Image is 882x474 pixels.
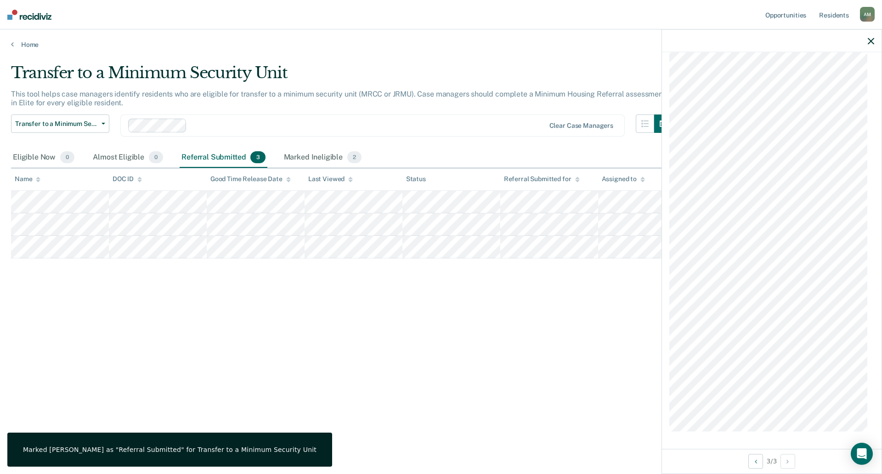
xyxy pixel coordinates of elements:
button: Previous Opportunity [748,454,763,468]
div: A M [860,7,875,22]
div: Marked Ineligible [282,148,364,168]
div: Open Intercom Messenger [851,443,873,465]
div: Referral Submitted for [504,175,580,183]
div: Almost Eligible [91,148,165,168]
div: Transfer to a Minimum Security Unit [11,63,673,90]
div: Last Viewed [308,175,353,183]
div: Name [15,175,40,183]
div: Eligible Now [11,148,76,168]
span: 0 [60,151,74,163]
div: DOC ID [113,175,142,183]
a: Home [11,40,871,49]
div: Clear case managers [549,122,613,130]
span: Transfer to a Minimum Security Unit [15,120,98,128]
span: 0 [149,151,163,163]
button: Next Opportunity [780,454,795,468]
div: Good Time Release Date [210,175,291,183]
p: This tool helps case managers identify residents who are eligible for transfer to a minimum secur... [11,90,666,107]
div: Status [406,175,426,183]
div: Marked [PERSON_NAME] as "Referral Submitted" for Transfer to a Minimum Security Unit [23,445,317,454]
span: 3 [250,151,265,163]
div: 3 / 3 [662,449,882,473]
div: Referral Submitted [180,148,267,168]
img: Recidiviz [7,10,51,20]
div: Assigned to [602,175,645,183]
span: 2 [347,151,362,163]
